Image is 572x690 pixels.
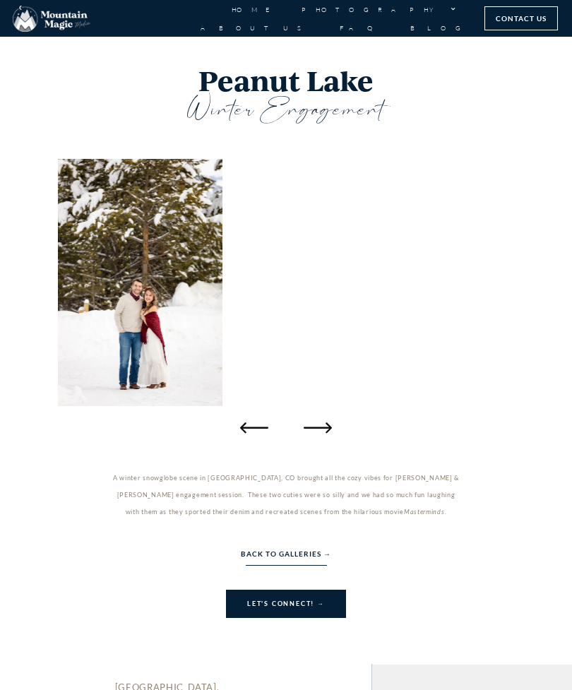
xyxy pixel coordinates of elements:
[13,6,90,32] img: Mountain Magic Media photography logo Crested Butte Photographer
[484,6,558,30] a: Contact Us
[226,590,346,618] a: Let's Connect! →
[241,546,331,561] a: Back to Galleries →
[404,508,446,516] em: Masterminds.
[410,18,470,37] a: Blog
[58,159,222,406] img: winter engagement Woods Walk Land Trust Crested Butte photographer Gunnison photographers Colorad...
[340,18,382,37] a: FAQ
[58,159,222,406] div: 1 / 42
[304,413,332,441] div: Next slide
[201,18,311,37] a: About Us
[240,413,268,441] div: Previous slide
[496,11,547,26] span: Contact Us
[247,596,325,612] span: Let's Connect! →
[109,470,463,520] p: A winter snowglobe scene in [GEOGRAPHIC_DATA], CO brought all the cozy vibes for [PERSON_NAME] & ...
